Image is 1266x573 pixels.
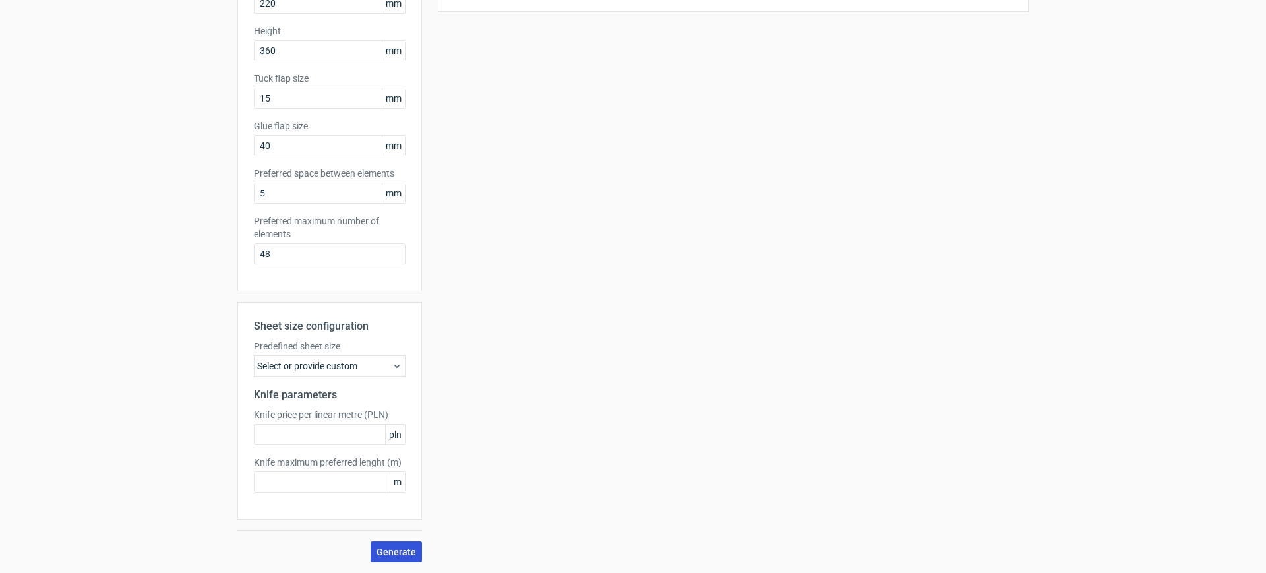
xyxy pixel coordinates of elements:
[254,456,406,469] label: Knife maximum preferred lenght (m)
[254,355,406,377] div: Select or provide custom
[382,136,405,156] span: mm
[371,541,422,562] button: Generate
[254,167,406,180] label: Preferred space between elements
[254,24,406,38] label: Height
[382,183,405,203] span: mm
[382,41,405,61] span: mm
[390,472,405,492] span: m
[254,408,406,421] label: Knife price per linear metre (PLN)
[385,425,405,444] span: pln
[254,119,406,133] label: Glue flap size
[377,547,416,557] span: Generate
[382,88,405,108] span: mm
[254,72,406,85] label: Tuck flap size
[254,318,406,334] h2: Sheet size configuration
[254,387,406,403] h2: Knife parameters
[254,214,406,241] label: Preferred maximum number of elements
[254,340,406,353] label: Predefined sheet size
